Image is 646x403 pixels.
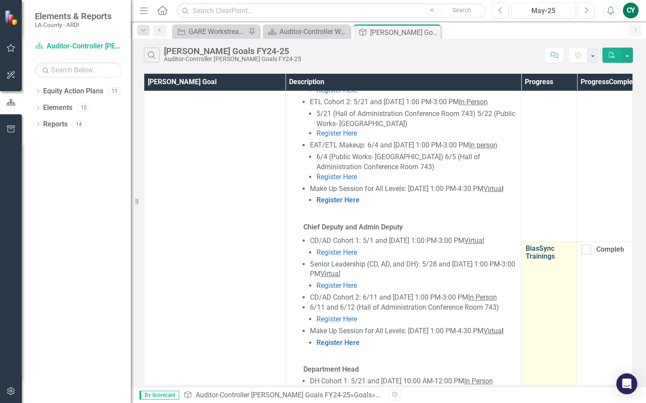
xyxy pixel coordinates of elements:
[164,56,301,62] div: Auditor-Controller [PERSON_NAME] Goals FY24-25
[483,327,502,335] u: Virtua
[469,141,497,149] u: In person
[370,27,439,38] div: [PERSON_NAME] Goals FY24-25
[514,6,573,16] div: May-25
[452,7,471,14] span: Search
[43,103,72,113] a: Elements
[316,129,357,137] a: Register Here
[139,391,179,400] span: By Scorecard
[43,86,103,96] a: Equity Action Plans
[303,223,403,231] strong: Chief Deputy and Admin Deputy
[310,97,517,139] li: ETL Cohort 2: 5/21 and [DATE] 1:00 PM-3:00 PM
[35,62,122,78] input: Search Below...
[265,26,348,37] a: Auditor-Controller Welcome Page
[354,391,372,399] a: Goals
[316,281,357,290] a: Register Here
[196,391,350,399] a: Auditor-Controller [PERSON_NAME] Goals FY24-25
[310,236,517,258] li: CD/AD Cohort 1: 5/1 and [DATE] 1:00 PM-3:00 PM
[511,3,576,18] button: May-25
[43,120,68,130] a: Reports
[316,338,360,347] a: Register Here
[35,41,122,51] a: Auditor-Controller [PERSON_NAME] Goals FY24-25
[502,327,503,335] u: l
[316,152,517,172] li: 6/4 (Public Works- [GEOGRAPHIC_DATA]) 6/5 (Hall of Administration Conference Room 743)
[279,26,348,37] div: Auditor-Controller Welcome Page
[316,315,357,323] a: Register Here
[35,21,112,28] small: LA County - ARDI
[623,3,639,18] button: CY
[177,3,486,18] input: Search ClearPoint...
[108,88,122,95] div: 11
[35,11,112,21] span: Elements & Reports
[502,184,503,193] u: l
[440,4,484,17] button: Search
[464,377,493,385] u: In Person
[184,390,382,400] div: » »
[320,270,340,278] u: Virtual
[310,140,517,182] li: EAT/ETL Makeup: 6/4 and [DATE] 1:00 PM-3:00 PM
[459,98,488,106] u: In Person
[310,184,517,206] li: Make Up Session for All Levels: [DATE] 1:00 PM-4:30 PM
[310,260,517,291] li: Senior Leadership (CD, AD, and DH): 5/28 and [DATE] 1:00 PM-3:00 PM
[464,236,484,245] u: Virtual
[526,245,572,260] a: BiasSync Trainings
[303,365,359,373] strong: Department Head
[310,303,517,324] li: 6/11 and 6/12 (Hall of Administration Conference Room 743)
[72,120,86,128] div: 14
[316,109,517,129] li: 5/21 (Hall of Administration Conference Room 743) 5/22 (Public Works- [GEOGRAPHIC_DATA])
[77,104,91,112] div: 15
[616,373,637,394] div: Open Intercom Messenger
[483,184,502,193] u: Virtua
[4,9,20,26] img: ClearPoint Strategy
[164,46,301,56] div: [PERSON_NAME] Goals FY24-25
[310,326,517,348] li: Make Up Session for All Levels: [DATE] 1:00 PM-4:30 PM
[468,293,497,301] u: In Person
[316,86,357,94] a: Register Here
[189,26,246,37] div: GARE Workstream FY23-24
[174,26,246,37] a: GARE Workstream FY23-24
[316,173,357,181] a: Register Here
[310,293,517,303] li: CD/AD Cohort 2: 6/11 and [DATE] 1:00 PM-3:00 PM
[316,196,360,204] a: Register Here
[316,248,357,256] a: Register Here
